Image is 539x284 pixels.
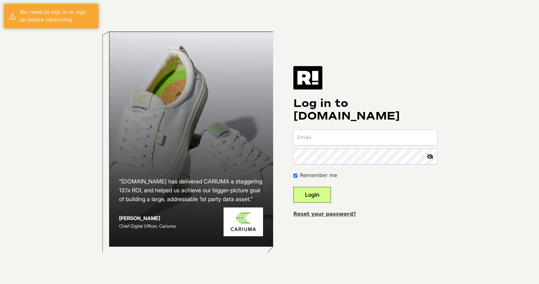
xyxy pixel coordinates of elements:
[300,172,337,179] label: Remember me
[224,207,263,236] img: Cariuma
[293,97,437,122] h1: Log in to [DOMAIN_NAME]
[119,177,263,204] h2: “[DOMAIN_NAME] has delivered CARIUMA a staggering 13.1x ROI, and helped us achieve our bigger-pic...
[20,9,94,24] div: You need to sign in or sign up before continuing.
[293,211,356,217] a: Reset your password?
[293,130,437,145] input: Email
[293,187,331,203] button: Login
[119,215,160,221] strong: [PERSON_NAME]
[119,223,176,229] span: Chief Digital Officer, Cariuma
[293,66,322,90] img: Retention.com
